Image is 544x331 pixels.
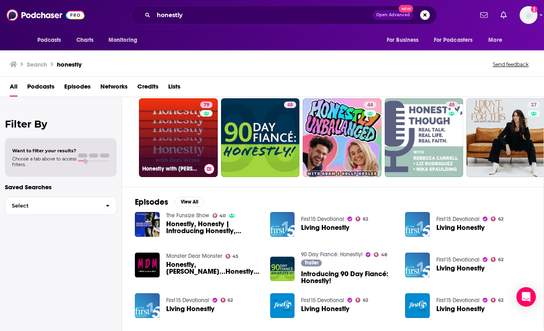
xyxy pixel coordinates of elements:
[305,260,319,265] span: Trailer
[491,298,503,303] a: 62
[436,216,479,223] a: First15 Devotional
[446,102,458,108] a: 45
[221,298,233,303] a: 62
[436,297,479,304] a: First15 Devotional
[497,8,510,22] a: Show notifications dropdown
[166,212,209,219] a: The Funsize Show
[477,8,491,22] a: Show notifications dropdown
[436,256,479,263] a: First15 Devotional
[520,6,537,24] span: Logged in as aetherfluxcomms
[488,35,502,46] span: More
[100,80,128,97] a: Networks
[498,258,503,262] span: 62
[5,118,117,130] h2: Filter By
[219,214,225,218] span: 40
[436,265,485,272] a: Living Honestly
[64,80,91,97] a: Episodes
[429,32,485,48] button: open menu
[225,254,239,259] a: 45
[405,293,430,318] img: Living Honestly
[531,101,537,109] span: 27
[498,299,503,302] span: 62
[436,305,485,312] span: Living Honestly
[405,253,430,277] img: Living Honestly
[301,224,349,231] span: Living Honestly
[301,297,344,304] a: First15 Devotional
[434,35,473,46] span: For Podcasters
[221,98,300,177] a: 48
[301,270,395,284] a: Introducing 90 Day Fiancé: Honestly!
[135,293,160,318] img: Living Honestly
[270,212,295,237] img: Living Honestly
[7,7,85,23] img: Podchaser - Follow, Share and Rate Podcasts
[303,98,381,177] a: 44
[301,216,344,223] a: First15 Devotional
[355,298,368,303] a: 62
[287,101,293,109] span: 48
[483,32,512,48] button: open menu
[166,261,260,275] span: Honestly, [PERSON_NAME]...Honestly [Ghosts]
[135,212,160,237] img: Honestly, Honesty | Introducing Honestly, Honesty
[135,197,168,207] h2: Episodes
[520,6,537,24] button: Show profile menu
[32,32,72,48] button: open menu
[387,35,419,46] span: For Business
[166,221,260,234] a: Honestly, Honesty | Introducing Honestly, Honesty
[373,10,414,20] button: Open AdvancedNew
[405,212,430,237] img: Living Honestly
[108,35,137,46] span: Monitoring
[516,287,536,307] div: Open Intercom Messenger
[374,252,387,257] a: 48
[27,80,54,97] a: Podcasts
[166,261,260,275] a: Honestly, Hannah...Honestly [Ghosts]
[135,253,160,277] img: Honestly, Hannah...Honestly [Ghosts]
[385,98,464,177] a: 45
[520,6,537,24] img: User Profile
[381,32,429,48] button: open menu
[363,299,368,302] span: 62
[212,213,226,218] a: 40
[367,101,373,109] span: 44
[301,251,362,258] a: 90 Day Fiancé: Honestly!
[491,216,503,221] a: 62
[12,148,76,154] span: Want to filter your results?
[76,35,94,46] span: Charts
[301,305,349,312] a: Living Honestly
[37,35,61,46] span: Podcasts
[139,98,218,177] a: 79Honestly with [PERSON_NAME]
[436,224,485,231] a: Living Honestly
[168,80,180,97] span: Lists
[204,101,209,109] span: 79
[228,299,233,302] span: 62
[490,61,531,68] button: Send feedback
[166,305,215,312] a: Living Honestly
[449,101,455,109] span: 45
[355,216,368,221] a: 62
[27,61,47,68] h3: Search
[399,5,413,13] span: New
[381,253,387,257] span: 48
[5,183,117,191] p: Saved Searches
[5,203,99,208] span: Select
[175,197,204,207] button: View All
[10,80,17,97] a: All
[232,255,238,258] span: 45
[270,293,295,318] a: Living Honestly
[284,102,296,108] a: 48
[270,257,295,281] img: Introducing 90 Day Fiancé: Honestly!
[166,297,209,304] a: First15 Devotional
[57,61,82,68] h3: honestly
[364,102,376,108] a: 44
